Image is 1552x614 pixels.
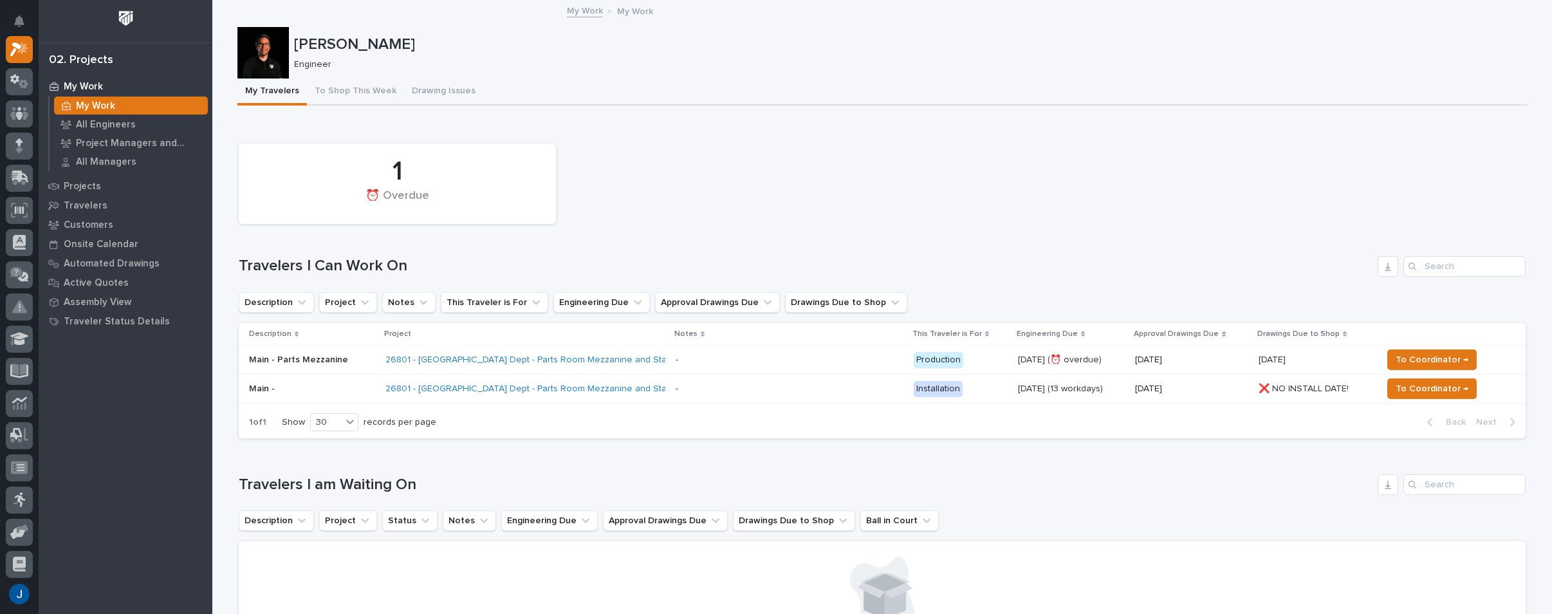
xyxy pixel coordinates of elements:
[39,77,212,96] a: My Work
[39,292,212,312] a: Assembly View
[39,234,212,254] a: Onsite Calendar
[49,53,113,68] div: 02. Projects
[6,8,33,35] button: Notifications
[1438,416,1466,428] span: Back
[39,176,212,196] a: Projects
[239,407,277,438] p: 1 of 1
[674,327,697,341] p: Notes
[1396,381,1468,396] span: To Coordinator →
[733,510,855,531] button: Drawings Due to Shop
[319,292,377,313] button: Project
[76,156,136,168] p: All Managers
[860,510,939,531] button: Ball in Court
[914,352,963,368] div: Production
[249,384,375,395] p: Main -
[1471,416,1526,428] button: Next
[617,3,653,17] p: My Work
[6,581,33,608] button: users-avatar
[64,258,160,270] p: Automated Drawings
[311,416,342,429] div: 30
[319,510,377,531] button: Project
[1396,352,1468,367] span: To Coordinator →
[64,239,138,250] p: Onsite Calendar
[1017,327,1078,341] p: Engineering Due
[567,3,603,17] a: My Work
[1476,416,1504,428] span: Next
[239,346,1526,375] tr: Main - Parts Mezzanine26801 - [GEOGRAPHIC_DATA] Dept - Parts Room Mezzanine and Stairs with Gate ...
[39,254,212,273] a: Automated Drawings
[239,375,1526,404] tr: Main -26801 - [GEOGRAPHIC_DATA] Dept - Parts Room Mezzanine and Stairs with Gate - Installation[D...
[39,273,212,292] a: Active Quotes
[1018,384,1125,395] p: [DATE] (13 workdays)
[50,134,212,152] a: Project Managers and Engineers
[16,15,33,36] div: Notifications
[64,316,170,328] p: Traveler Status Details
[382,510,438,531] button: Status
[64,81,103,93] p: My Work
[655,292,780,313] button: Approval Drawings Due
[1403,474,1526,495] input: Search
[914,381,963,397] div: Installation
[50,97,212,115] a: My Work
[39,196,212,215] a: Travelers
[1259,352,1288,366] p: [DATE]
[64,219,113,231] p: Customers
[64,297,131,308] p: Assembly View
[261,189,534,216] div: ⏰ Overdue
[39,215,212,234] a: Customers
[237,79,307,106] button: My Travelers
[1403,256,1526,277] input: Search
[364,417,436,428] p: records per page
[1135,384,1248,395] p: [DATE]
[64,200,107,212] p: Travelers
[912,327,982,341] p: This Traveler is For
[385,384,717,395] a: 26801 - [GEOGRAPHIC_DATA] Dept - Parts Room Mezzanine and Stairs with Gate
[1417,416,1471,428] button: Back
[382,292,436,313] button: Notes
[676,355,678,366] div: -
[501,510,598,531] button: Engineering Due
[76,138,203,149] p: Project Managers and Engineers
[76,119,136,131] p: All Engineers
[50,153,212,171] a: All Managers
[239,510,314,531] button: Description
[1387,349,1477,370] button: To Coordinator →
[239,476,1372,494] h1: Travelers I am Waiting On
[603,510,728,531] button: Approval Drawings Due
[64,181,101,192] p: Projects
[282,417,305,428] p: Show
[114,6,138,30] img: Workspace Logo
[261,156,534,188] div: 1
[1387,378,1477,399] button: To Coordinator →
[1257,327,1340,341] p: Drawings Due to Shop
[239,257,1372,275] h1: Travelers I Can Work On
[76,100,115,112] p: My Work
[676,384,678,395] div: -
[785,292,907,313] button: Drawings Due to Shop
[1135,355,1248,366] p: [DATE]
[64,277,129,289] p: Active Quotes
[441,292,548,313] button: This Traveler is For
[307,79,404,106] button: To Shop This Week
[249,327,291,341] p: Description
[1259,381,1351,395] p: ❌ NO INSTALL DATE!
[1018,355,1125,366] p: [DATE] (⏰ overdue)
[249,355,375,366] p: Main - Parts Mezzanine
[239,292,314,313] button: Description
[39,312,212,331] a: Traveler Status Details
[404,79,483,106] button: Drawing Issues
[553,292,650,313] button: Engineering Due
[384,327,411,341] p: Project
[1134,327,1219,341] p: Approval Drawings Due
[294,59,1517,70] p: Engineer
[443,510,496,531] button: Notes
[385,355,717,366] a: 26801 - [GEOGRAPHIC_DATA] Dept - Parts Room Mezzanine and Stairs with Gate
[294,35,1522,54] p: [PERSON_NAME]
[50,115,212,133] a: All Engineers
